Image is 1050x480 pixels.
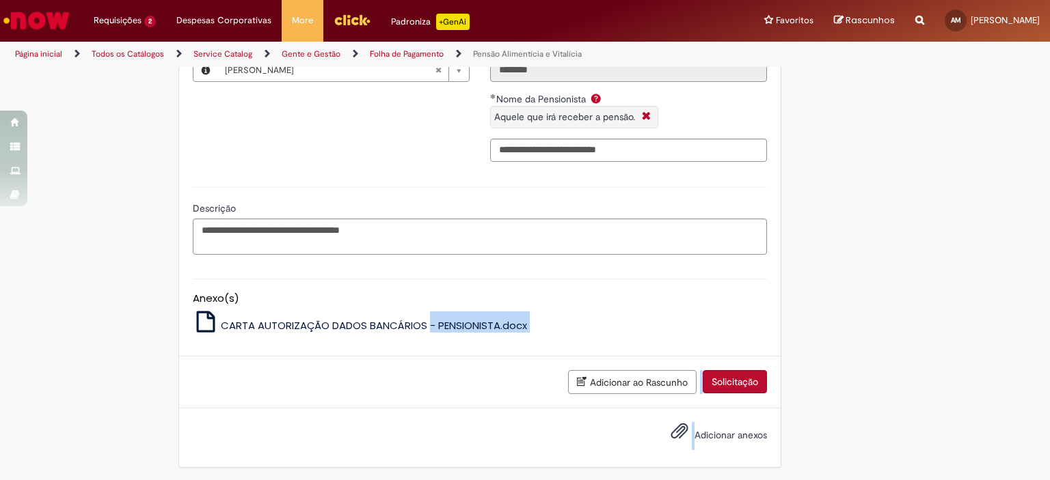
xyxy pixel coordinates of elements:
a: Gente e Gestão [282,48,340,59]
span: Nome da Pensionista [496,93,589,105]
a: Service Catalog [193,48,252,59]
a: Página inicial [15,48,62,59]
span: Descrição [193,202,239,214]
a: Pensão Alimentícia e Vitalícia [473,48,582,59]
button: Nome Colaborador Afetado, Visualizar este registro Diego Egydio Da Silva [193,59,218,81]
i: Fechar More information Por question_nome_da_pensionista_filho [638,110,654,124]
span: Obrigatório Preenchido [490,94,496,99]
img: ServiceNow [1,7,72,34]
input: ID do Colaborador Afetado [490,59,767,82]
span: Requisições [94,14,142,27]
img: click_logo_yellow_360x200.png [334,10,371,30]
a: Todos os Catálogos [92,48,164,59]
button: Solicitação [703,370,767,393]
span: AM [951,16,961,25]
h5: Anexo(s) [193,293,767,305]
span: Despesas Corporativas [176,14,271,27]
abbr: Limpar campo Nome Colaborador Afetado [428,59,448,81]
button: Adicionar ao Rascunho [568,370,697,394]
a: Rascunhos [834,14,895,27]
span: Adicionar anexos [695,429,767,441]
input: Nome da Pensionista [490,139,767,162]
a: [PERSON_NAME]Limpar campo Nome Colaborador Afetado [218,59,469,81]
span: Ajuda para Nome da Pensionista [588,93,604,104]
span: More [292,14,313,27]
span: Rascunhos [846,14,895,27]
p: +GenAi [436,14,470,30]
span: Aquele que irá receber a pensão. [494,111,635,123]
span: Favoritos [776,14,813,27]
ul: Trilhas de página [10,42,690,67]
textarea: Descrição [193,218,767,255]
a: CARTA AUTORIZAÇÃO DADOS BANCÁRIOS - PENSIONISTA.docx [193,318,528,333]
a: Folha de Pagamento [370,48,444,59]
span: CARTA AUTORIZAÇÃO DADOS BANCÁRIOS - PENSIONISTA.docx [221,318,527,333]
span: 2 [144,16,156,27]
div: Padroniza [391,14,470,30]
span: [PERSON_NAME] [971,14,1040,26]
span: [PERSON_NAME] [225,59,435,81]
button: Adicionar anexos [667,419,692,450]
